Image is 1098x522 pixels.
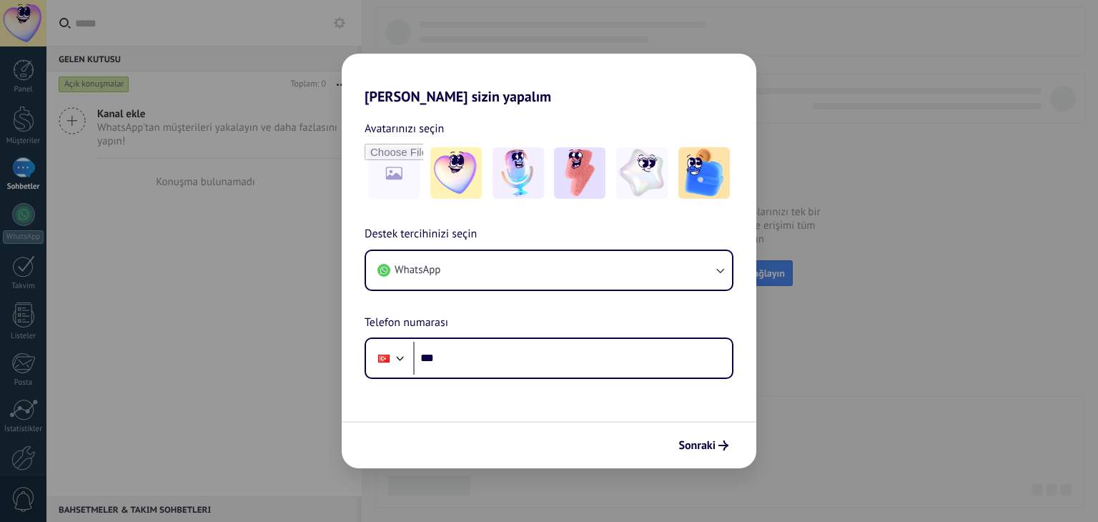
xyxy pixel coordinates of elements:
[678,440,716,450] span: Sonraki
[678,147,730,199] img: -5.jpeg
[554,147,605,199] img: -3.jpeg
[365,119,444,138] span: Avatarınızı seçin
[395,263,440,277] span: WhatsApp
[672,433,735,458] button: Sonraki
[342,54,756,105] h2: [PERSON_NAME] sizin yapalım
[365,314,448,333] span: Telefon numarası
[430,147,482,199] img: -1.jpeg
[365,225,477,244] span: Destek tercihinizi seçin
[616,147,668,199] img: -4.jpeg
[366,251,732,290] button: WhatsApp
[493,147,544,199] img: -2.jpeg
[370,343,397,373] div: Turkey: + 90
